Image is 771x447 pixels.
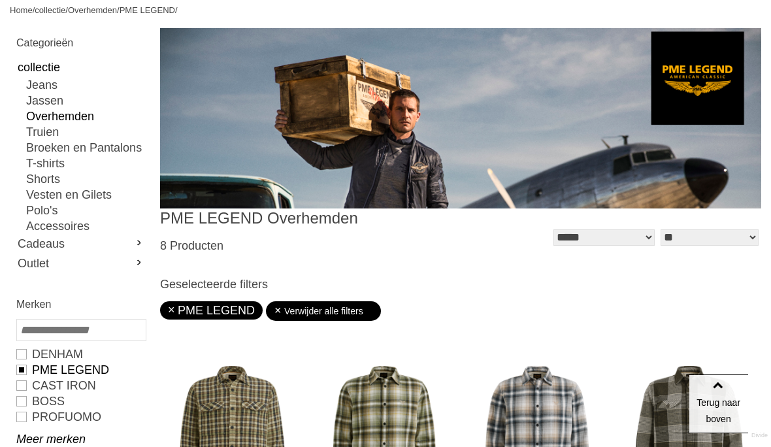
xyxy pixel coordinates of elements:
[689,374,748,433] a: Terug naar boven
[68,5,117,15] a: Overhemden
[26,203,145,218] a: Polo's
[33,5,35,15] span: /
[16,346,145,362] a: DENHAM
[26,218,145,234] a: Accessoires
[16,35,145,51] h2: Categorieën
[274,301,373,321] a: Verwijder alle filters
[10,5,33,15] a: Home
[26,156,145,171] a: T-shirts
[16,234,145,254] a: Cadeaus
[168,304,255,317] a: PME LEGEND
[26,93,145,108] a: Jassen
[26,171,145,187] a: Shorts
[160,277,761,291] h3: Geselecteerde filters
[16,378,145,393] a: CAST IRON
[175,5,178,15] span: /
[26,108,145,124] a: Overhemden
[160,28,761,208] img: PME LEGEND
[160,239,223,252] span: 8 Producten
[65,5,68,15] span: /
[16,362,145,378] a: PME LEGEND
[160,208,461,228] h1: PME LEGEND Overhemden
[16,409,145,425] a: PROFUOMO
[117,5,120,15] span: /
[16,254,145,273] a: Outlet
[120,5,175,15] a: PME LEGEND
[26,124,145,140] a: Truien
[26,140,145,156] a: Broeken en Pantalons
[26,187,145,203] a: Vesten en Gilets
[16,393,145,409] a: BOSS
[16,296,145,312] h2: Merken
[26,77,145,93] a: Jeans
[16,58,145,77] a: collectie
[16,431,145,447] a: Meer merken
[35,5,65,15] a: collectie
